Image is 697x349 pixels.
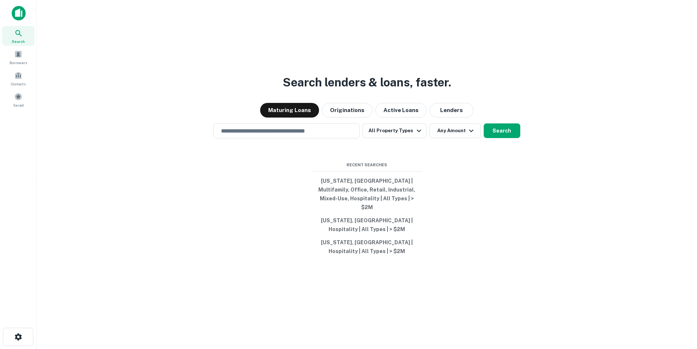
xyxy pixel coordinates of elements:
[375,103,427,118] button: Active Loans
[660,290,697,326] iframe: Chat Widget
[2,47,34,67] a: Borrowers
[2,90,34,109] a: Saved
[363,123,426,138] button: All Property Types
[430,103,473,118] button: Lenders
[322,103,372,118] button: Originations
[430,123,481,138] button: Any Amount
[12,6,26,21] img: capitalize-icon.png
[312,236,422,258] button: [US_STATE], [GEOGRAPHIC_DATA] | Hospitality | All Types | > $2M
[12,38,25,44] span: Search
[10,60,27,66] span: Borrowers
[13,102,24,108] span: Saved
[312,162,422,168] span: Recent Searches
[260,103,319,118] button: Maturing Loans
[2,26,34,46] a: Search
[312,214,422,236] button: [US_STATE], [GEOGRAPHIC_DATA] | Hospitality | All Types | > $2M
[283,74,451,91] h3: Search lenders & loans, faster.
[2,68,34,88] a: Contacts
[11,81,26,87] span: Contacts
[484,123,520,138] button: Search
[312,174,422,214] button: [US_STATE], [GEOGRAPHIC_DATA] | Multifamily, Office, Retail, Industrial, Mixed-Use, Hospitality |...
